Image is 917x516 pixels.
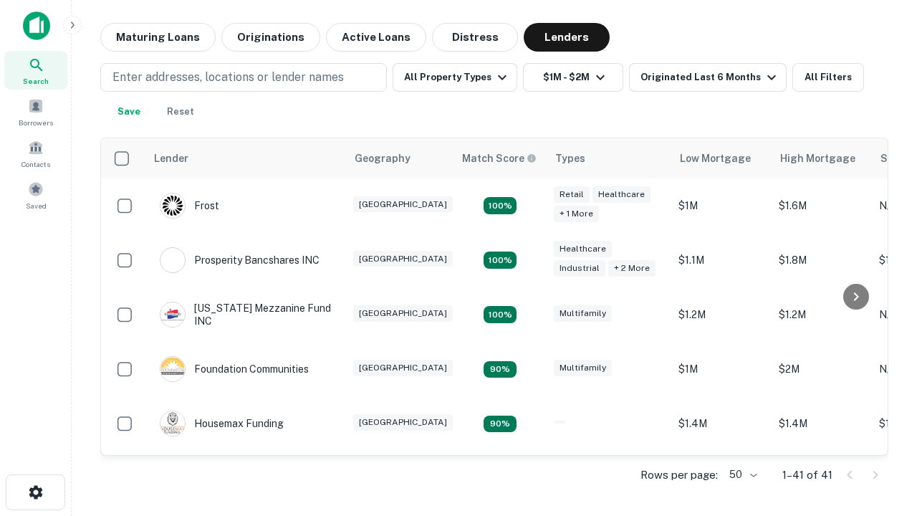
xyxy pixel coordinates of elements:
th: Types [547,138,671,178]
button: Save your search to get updates of matches that match your search criteria. [106,97,152,126]
p: Enter addresses, locations or lender names [112,69,344,86]
p: 1–41 of 41 [782,467,832,484]
div: Matching Properties: 8, hasApolloMatch: undefined [484,252,517,269]
span: Saved [26,200,47,211]
img: picture [160,357,185,381]
th: Capitalize uses an advanced AI algorithm to match your search with the best lender. The match sco... [453,138,547,178]
span: Borrowers [19,117,53,128]
th: High Mortgage [772,138,872,178]
div: Matching Properties: 4, hasApolloMatch: undefined [484,416,517,433]
a: Search [4,51,67,90]
div: Multifamily [554,360,612,376]
a: Borrowers [4,92,67,131]
th: Lender [145,138,346,178]
button: Originated Last 6 Months [629,63,787,92]
div: + 1 more [554,206,599,222]
div: Low Mortgage [680,150,751,167]
div: Geography [355,150,411,167]
h6: Match Score [462,150,534,166]
td: $1M [671,342,772,396]
button: Maturing Loans [100,23,216,52]
button: All Property Types [393,63,517,92]
div: Matching Properties: 4, hasApolloMatch: undefined [484,361,517,378]
div: Frost [160,193,219,219]
td: $1.1M [671,233,772,287]
div: Foundation Communities [160,356,309,382]
img: picture [160,248,185,272]
button: $1M - $2M [523,63,623,92]
button: Reset [158,97,203,126]
iframe: Chat Widget [845,401,917,470]
th: Low Mortgage [671,138,772,178]
div: Lender [154,150,188,167]
div: Capitalize uses an advanced AI algorithm to match your search with the best lender. The match sco... [462,150,537,166]
div: Originated Last 6 Months [640,69,780,86]
th: Geography [346,138,453,178]
button: Lenders [524,23,610,52]
div: Retail [554,186,590,203]
div: [GEOGRAPHIC_DATA] [353,414,453,431]
div: Matching Properties: 5, hasApolloMatch: undefined [484,306,517,323]
td: $1.6M [772,451,872,505]
a: Saved [4,176,67,214]
div: Multifamily [554,305,612,322]
div: High Mortgage [780,150,855,167]
p: Rows per page: [640,467,718,484]
span: Contacts [21,158,50,170]
span: Search [23,75,49,87]
img: picture [160,193,185,218]
td: $1.2M [772,287,872,342]
div: [GEOGRAPHIC_DATA] [353,251,453,267]
div: Healthcare [554,241,612,257]
td: $1.4M [772,396,872,451]
div: Industrial [554,260,605,277]
div: + 2 more [608,260,656,277]
img: capitalize-icon.png [23,11,50,40]
td: $1M [671,178,772,233]
button: Distress [432,23,518,52]
td: $1.2M [671,287,772,342]
a: Contacts [4,134,67,173]
button: Active Loans [326,23,426,52]
div: [GEOGRAPHIC_DATA] [353,305,453,322]
div: Prosperity Bancshares INC [160,247,320,273]
div: [US_STATE] Mezzanine Fund INC [160,302,332,328]
div: [GEOGRAPHIC_DATA] [353,196,453,213]
td: $1.8M [772,233,872,287]
button: Enter addresses, locations or lender names [100,63,387,92]
div: Matching Properties: 5, hasApolloMatch: undefined [484,197,517,214]
td: $1.4M [671,396,772,451]
div: [GEOGRAPHIC_DATA] [353,360,453,376]
button: All Filters [792,63,864,92]
img: picture [160,302,185,327]
div: Housemax Funding [160,411,284,436]
td: $1.4M [671,451,772,505]
div: Healthcare [592,186,650,203]
div: 50 [724,464,759,485]
button: Originations [221,23,320,52]
div: Types [555,150,585,167]
img: picture [160,411,185,436]
td: $2M [772,342,872,396]
td: $1.6M [772,178,872,233]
